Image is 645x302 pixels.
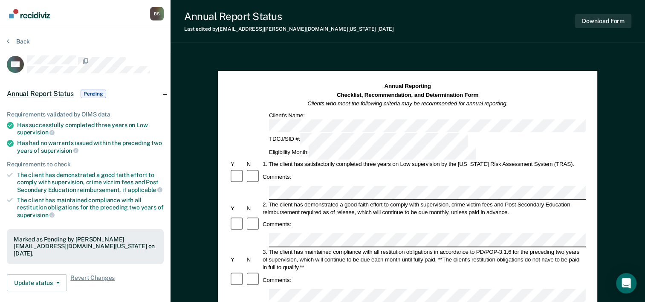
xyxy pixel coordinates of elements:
[17,197,164,218] div: The client has maintained compliance with all restitution obligations for the preceding two years of
[17,122,164,136] div: Has successfully completed three years on Low
[7,161,164,168] div: Requirements to check
[261,221,292,228] div: Comments:
[150,7,164,20] div: B S
[261,200,586,216] div: 2. The client has demonstrated a good faith effort to comply with supervision, crime victim fees ...
[7,111,164,118] div: Requirements validated by OIMS data
[229,204,245,212] div: Y
[81,90,106,98] span: Pending
[385,83,431,90] strong: Annual Reporting
[70,274,115,291] span: Revert Changes
[14,236,157,257] div: Marked as Pending by [PERSON_NAME][EMAIL_ADDRESS][DOMAIN_NAME][US_STATE] on [DATE].
[261,276,292,284] div: Comments:
[184,10,393,23] div: Annual Report Status
[268,133,469,146] div: TDCJ/SID #:
[128,186,162,193] span: applicable
[9,9,50,18] img: Recidiviz
[7,90,74,98] span: Annual Report Status
[261,248,586,271] div: 3. The client has maintained compliance with all restitution obligations in accordance to PD/POP-...
[308,100,508,107] em: Clients who meet the following criteria may be recommended for annual reporting.
[17,139,164,154] div: Has had no warrants issued within the preceding two years of
[246,160,261,168] div: N
[616,273,636,293] div: Open Intercom Messenger
[17,212,55,218] span: supervision
[246,256,261,263] div: N
[41,147,78,154] span: supervision
[7,274,67,291] button: Update status
[575,14,631,28] button: Download Form
[268,146,477,160] div: Eligibility Month:
[229,160,245,168] div: Y
[229,256,245,263] div: Y
[17,129,55,136] span: supervision
[261,173,292,181] div: Comments:
[246,204,261,212] div: N
[184,26,393,32] div: Last edited by [EMAIL_ADDRESS][PERSON_NAME][DOMAIN_NAME][US_STATE]
[7,38,30,45] button: Back
[337,92,478,98] strong: Checklist, Recommendation, and Determination Form
[377,26,393,32] span: [DATE]
[150,7,164,20] button: Profile dropdown button
[17,171,164,193] div: The client has demonstrated a good faith effort to comply with supervision, crime victim fees and...
[261,160,586,168] div: 1. The client has satisfactorily completed three years on Low supervision by the [US_STATE] Risk ...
